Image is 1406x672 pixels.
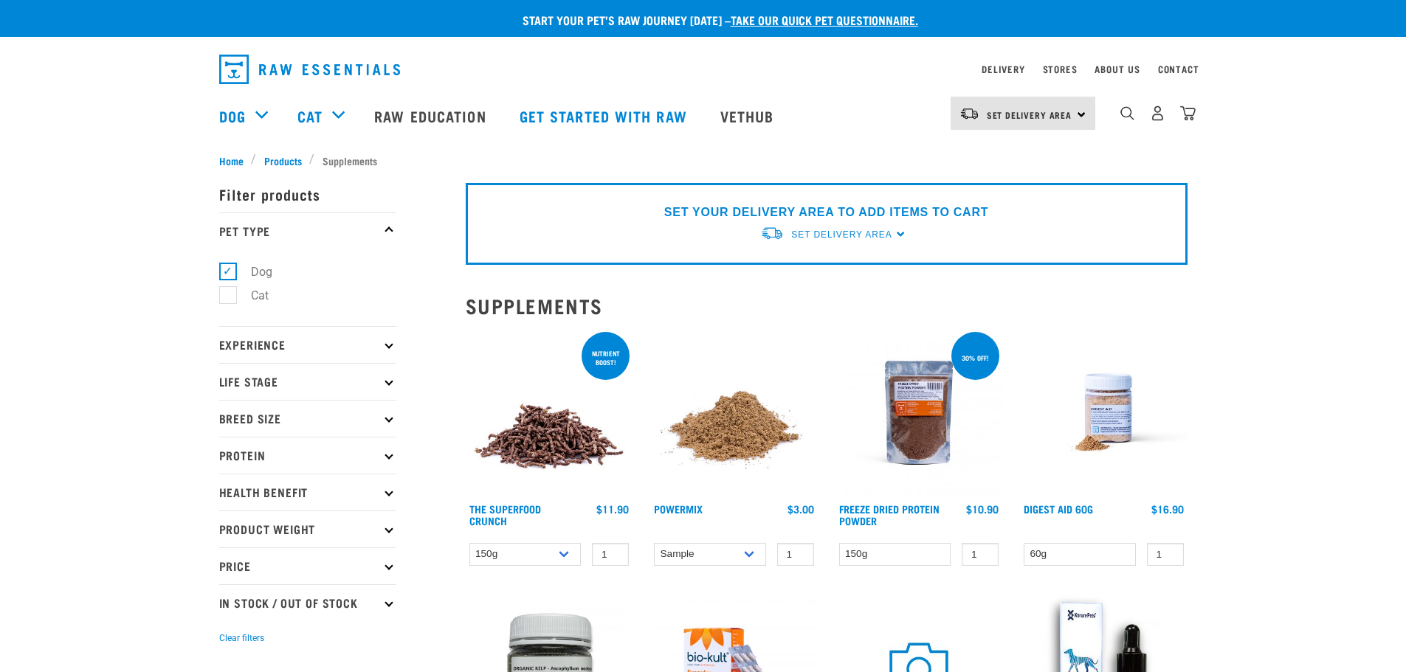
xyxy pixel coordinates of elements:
[227,286,275,305] label: Cat
[706,86,793,145] a: Vethub
[219,584,396,621] p: In Stock / Out Of Stock
[791,229,892,240] span: Set Delivery Area
[219,153,244,168] span: Home
[839,506,940,523] a: Freeze Dried Protein Powder
[1120,106,1134,120] img: home-icon-1@2x.png
[359,86,504,145] a: Raw Education
[1180,105,1196,121] img: home-icon@2x.png
[650,329,818,496] img: Pile Of PowerMix For Pets
[219,105,246,127] a: Dog
[1020,329,1188,496] img: Raw Essentials Digest Aid Pet Supplement
[664,204,988,221] p: SET YOUR DELIVERY AREA TO ADD ITEMS TO CART
[1147,543,1184,566] input: 1
[987,112,1072,117] span: Set Delivery Area
[219,547,396,584] p: Price
[1024,506,1093,511] a: Digest Aid 60g
[1151,503,1184,515] div: $16.90
[219,176,396,212] p: Filter products
[256,153,309,168] a: Products
[219,153,252,168] a: Home
[582,342,630,373] div: nutrient boost!
[962,543,999,566] input: 1
[1158,66,1199,72] a: Contact
[227,263,278,281] label: Dog
[592,543,629,566] input: 1
[788,503,814,515] div: $3.00
[219,400,396,437] p: Breed Size
[982,66,1024,72] a: Delivery
[219,153,1188,168] nav: breadcrumbs
[264,153,302,168] span: Products
[1043,66,1078,72] a: Stores
[466,329,633,496] img: 1311 Superfood Crunch 01
[219,326,396,363] p: Experience
[596,503,629,515] div: $11.90
[219,474,396,510] p: Health Benefit
[1150,105,1165,121] img: user.png
[466,294,1188,317] h2: Supplements
[219,437,396,474] p: Protein
[219,510,396,547] p: Product Weight
[760,226,784,241] img: van-moving.png
[219,212,396,249] p: Pet Type
[219,631,264,645] button: Clear filters
[219,363,396,400] p: Life Stage
[297,105,323,127] a: Cat
[955,347,996,369] div: 30% off!
[959,107,979,120] img: van-moving.png
[469,506,541,523] a: The Superfood Crunch
[777,543,814,566] input: 1
[966,503,999,515] div: $10.90
[835,329,1003,496] img: FD Protein Powder
[731,16,918,23] a: take our quick pet questionnaire.
[219,55,400,84] img: Raw Essentials Logo
[207,49,1199,90] nav: dropdown navigation
[1095,66,1140,72] a: About Us
[505,86,706,145] a: Get started with Raw
[654,506,703,511] a: Powermix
